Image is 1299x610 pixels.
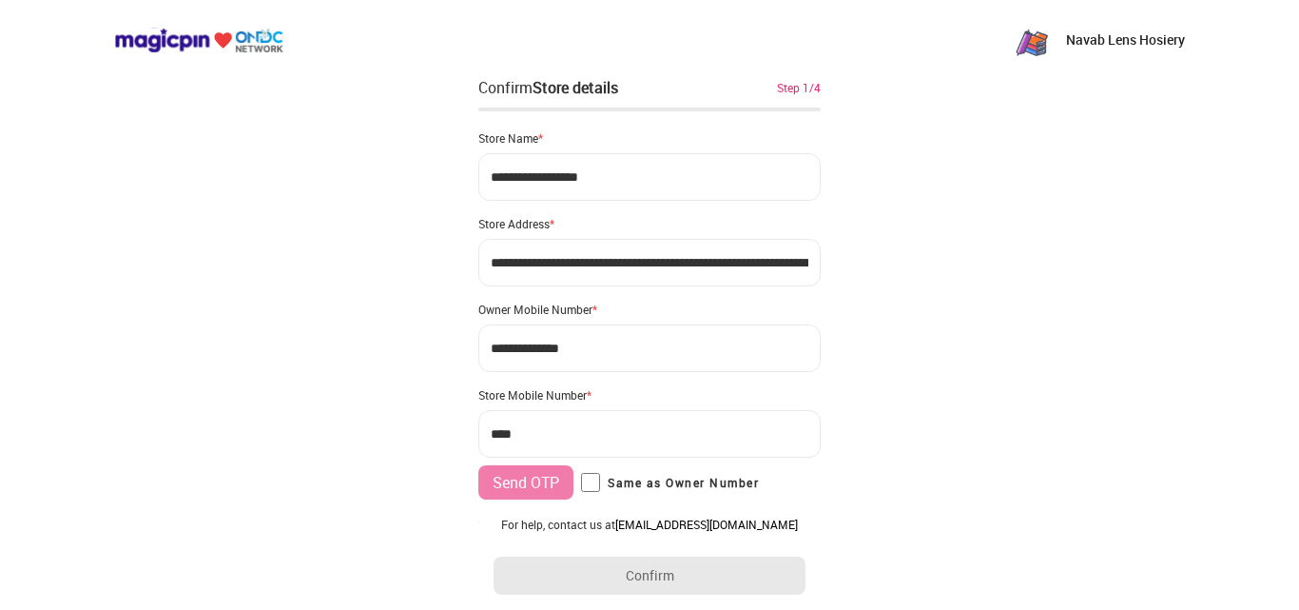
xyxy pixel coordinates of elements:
[478,130,821,146] div: Store Name
[1013,21,1051,59] img: zN8eeJ7_1yFC7u6ROh_yaNnuSMByXp4ytvKet0ObAKR-3G77a2RQhNqTzPi8_o_OMQ7Yu_PgX43RpeKyGayj_rdr-Pw
[615,517,798,532] a: [EMAIL_ADDRESS][DOMAIN_NAME]
[478,465,573,500] button: Send OTP
[1066,30,1185,49] p: Navab Lens Hosiery
[494,517,805,532] div: For help, contact us at
[581,473,600,492] input: Same as Owner Number
[478,216,821,231] div: Store Address
[581,473,759,492] label: Same as Owner Number
[478,387,821,403] div: Store Mobile Number
[494,557,805,595] button: Confirm
[533,77,618,98] div: Store details
[478,515,821,530] div: Owner E-mail ID
[478,302,821,317] div: Owner Mobile Number
[114,28,283,53] img: ondc-logo-new-small.8a59708e.svg
[478,76,618,99] div: Confirm
[777,79,821,96] div: Step 1/4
